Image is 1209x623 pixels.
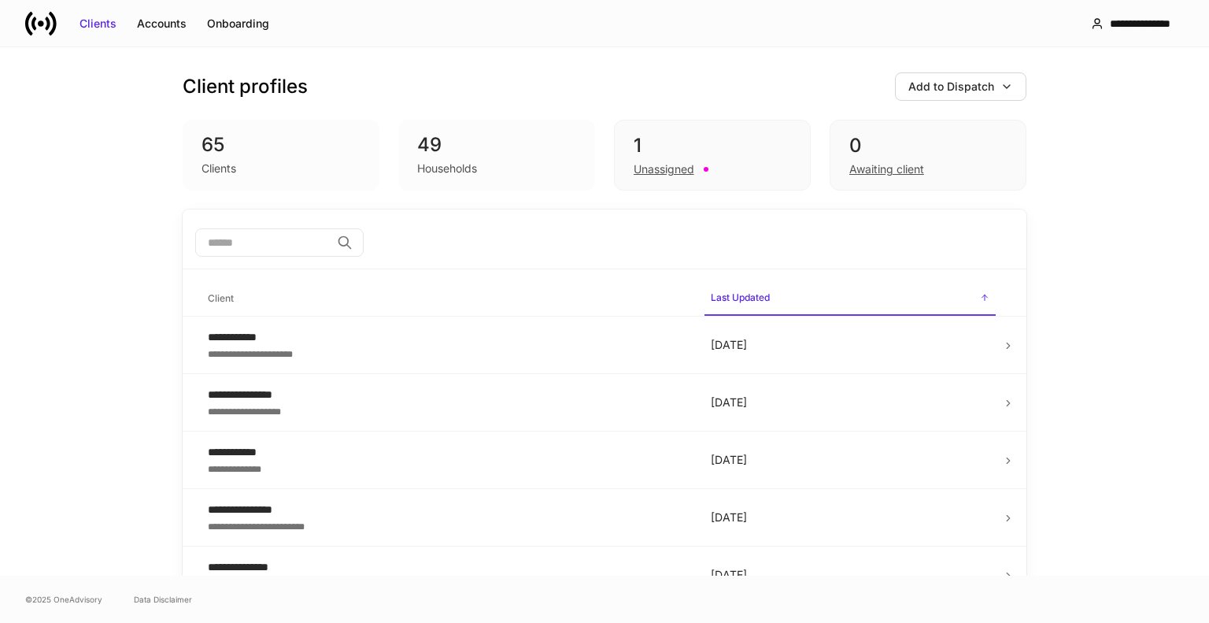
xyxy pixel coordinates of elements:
[137,16,187,32] div: Accounts
[207,16,269,32] div: Onboarding
[711,452,989,468] p: [DATE]
[849,133,1007,158] div: 0
[197,11,279,36] button: Onboarding
[711,395,989,410] p: [DATE]
[895,72,1026,101] button: Add to Dispatch
[79,16,116,32] div: Clients
[417,161,477,176] div: Households
[127,11,197,36] button: Accounts
[25,593,102,606] span: © 2025 OneAdvisory
[201,161,236,176] div: Clients
[201,283,692,315] span: Client
[849,161,924,177] div: Awaiting client
[711,510,989,525] p: [DATE]
[183,74,308,99] h3: Client profiles
[134,593,192,606] a: Data Disclaimer
[201,132,360,158] div: 65
[830,120,1026,191] div: 0Awaiting client
[908,79,994,95] div: Add to Dispatch
[711,337,989,353] p: [DATE]
[417,132,576,158] div: 49
[711,567,989,583] p: [DATE]
[634,133,791,158] div: 1
[704,282,996,316] span: Last Updated
[69,11,127,36] button: Clients
[711,290,770,305] h6: Last Updated
[208,291,234,306] h6: Client
[614,120,811,191] div: 1Unassigned
[634,161,694,177] div: Unassigned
